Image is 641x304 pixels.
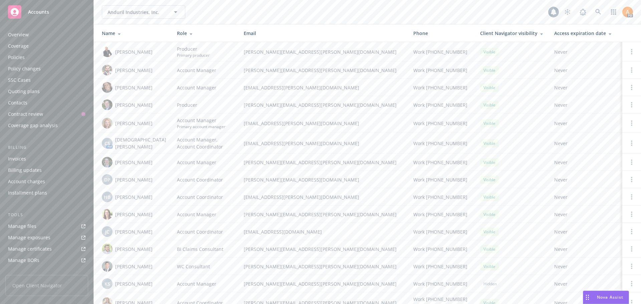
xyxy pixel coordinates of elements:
[244,140,403,147] span: [EMAIL_ADDRESS][PERSON_NAME][DOMAIN_NAME]
[8,165,42,176] div: Billing updates
[554,140,617,147] span: Never
[5,232,88,243] span: Manage exposures
[115,159,153,166] span: [PERSON_NAME]
[102,65,113,75] img: photo
[115,120,153,127] span: [PERSON_NAME]
[576,5,590,19] a: Report a Bug
[5,75,88,85] a: SSC Cases
[554,280,617,287] span: Never
[244,120,403,127] span: [EMAIL_ADDRESS][PERSON_NAME][DOMAIN_NAME]
[480,228,499,236] div: Visible
[115,67,153,74] span: [PERSON_NAME]
[480,66,499,74] div: Visible
[561,5,574,19] a: Stop snowing
[115,211,153,218] span: [PERSON_NAME]
[5,188,88,198] a: Installment plans
[413,176,467,183] span: Work [PHONE_NUMBER]
[554,30,617,37] div: Access expiration date
[583,291,592,304] div: Drag to move
[480,176,499,184] div: Visible
[583,291,629,304] button: Nova Assist
[177,45,210,52] span: Producer
[5,86,88,97] a: Quoting plans
[244,84,403,91] span: [EMAIL_ADDRESS][PERSON_NAME][DOMAIN_NAME]
[8,63,41,74] div: Policy changes
[102,209,113,220] img: photo
[5,266,88,277] a: Summary of insurance
[102,118,113,128] img: photo
[607,5,620,19] a: Switch app
[115,176,153,183] span: [PERSON_NAME]
[554,246,617,253] span: Never
[102,244,113,254] img: photo
[102,5,185,19] button: Anduril Industries, Inc.
[115,194,153,201] span: [PERSON_NAME]
[105,228,110,235] span: JC
[115,136,166,150] span: [DEMOGRAPHIC_DATA][PERSON_NAME]
[8,232,50,243] div: Manage exposures
[177,84,216,91] span: Account Manager
[554,194,617,201] span: Never
[8,97,27,108] div: Contacts
[8,154,26,164] div: Invoices
[5,176,88,187] a: Account charges
[177,194,223,201] span: Account Coordinator
[177,246,223,253] span: BI Claims Consultant
[115,246,153,253] span: [PERSON_NAME]
[244,194,403,201] span: [EMAIL_ADDRESS][PERSON_NAME][DOMAIN_NAME]
[244,280,403,287] span: [PERSON_NAME][EMAIL_ADDRESS][PERSON_NAME][DOMAIN_NAME]
[5,212,88,218] div: Tools
[8,109,43,119] div: Contract review
[28,9,49,15] span: Accounts
[480,262,499,271] div: Visible
[8,52,25,63] div: Policies
[5,29,88,40] a: Overview
[244,101,403,108] span: [PERSON_NAME][EMAIL_ADDRESS][PERSON_NAME][DOMAIN_NAME]
[413,246,467,253] span: Work [PHONE_NUMBER]
[413,101,467,108] span: Work [PHONE_NUMBER]
[480,158,499,167] div: Visible
[177,117,225,124] span: Account Manager
[244,246,403,253] span: [PERSON_NAME][EMAIL_ADDRESS][PERSON_NAME][DOMAIN_NAME]
[413,228,467,235] span: Work [PHONE_NUMBER]
[5,120,88,131] a: Coverage gap analysis
[413,48,467,55] span: Work [PHONE_NUMBER]
[115,263,153,270] span: [PERSON_NAME]
[480,280,500,288] div: Hidden
[8,266,59,277] div: Summary of insurance
[177,263,210,270] span: WC Consultant
[8,120,58,131] div: Coverage gap analysis
[8,188,47,198] div: Installment plans
[177,67,216,74] span: Account Manager
[244,176,403,183] span: [PERSON_NAME][EMAIL_ADDRESS][DOMAIN_NAME]
[8,41,29,51] div: Coverage
[5,41,88,51] a: Coverage
[244,30,403,37] div: Email
[5,97,88,108] a: Contacts
[102,82,113,93] img: photo
[554,101,617,108] span: Never
[554,84,617,91] span: Never
[5,144,88,151] div: Billing
[104,176,111,183] span: DP
[554,159,617,166] span: Never
[115,228,153,235] span: [PERSON_NAME]
[5,165,88,176] a: Billing updates
[8,75,31,85] div: SSC Cases
[413,159,467,166] span: Work [PHONE_NUMBER]
[5,275,88,296] span: Open Client Navigator
[177,280,216,287] span: Account Manager
[102,46,113,57] img: photo
[244,228,403,235] span: [EMAIL_ADDRESS][DOMAIN_NAME]
[102,261,113,272] img: photo
[554,228,617,235] span: Never
[622,7,633,17] img: photo
[177,211,216,218] span: Account Manager
[244,67,403,74] span: [PERSON_NAME][EMAIL_ADDRESS][PERSON_NAME][DOMAIN_NAME]
[554,120,617,127] span: Never
[115,280,153,287] span: [PERSON_NAME]
[102,30,166,37] div: Name
[115,101,153,108] span: [PERSON_NAME]
[413,67,467,74] span: Work [PHONE_NUMBER]
[413,120,467,127] span: Work [PHONE_NUMBER]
